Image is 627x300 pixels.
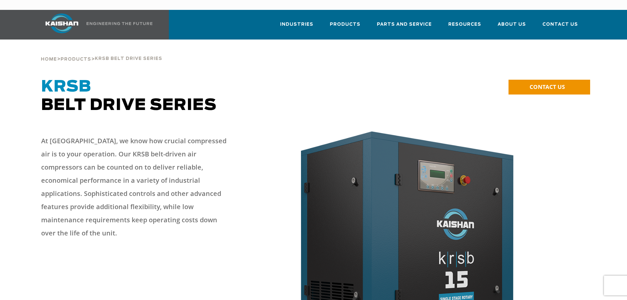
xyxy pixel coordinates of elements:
span: Products [61,57,91,62]
span: Parts and Service [377,21,432,28]
img: kaishan logo [37,14,87,33]
a: Industries [280,16,313,38]
span: CONTACT US [530,83,565,91]
a: Products [330,16,360,38]
a: CONTACT US [509,80,590,95]
p: At [GEOGRAPHIC_DATA], we know how crucial compressed air is to your operation. Our KRSB belt-driv... [41,134,232,240]
span: About Us [498,21,526,28]
img: Engineering the future [87,22,152,25]
span: KRSB [41,79,91,95]
a: Home [41,56,57,62]
span: Belt Drive Series [41,79,217,113]
a: Products [61,56,91,62]
a: Resources [448,16,481,38]
span: Contact Us [542,21,578,28]
span: Industries [280,21,313,28]
span: Home [41,57,57,62]
span: Products [330,21,360,28]
a: Parts and Service [377,16,432,38]
span: Resources [448,21,481,28]
div: > > [41,40,162,65]
span: krsb belt drive series [95,57,162,61]
a: About Us [498,16,526,38]
a: Kaishan USA [37,10,154,40]
a: Contact Us [542,16,578,38]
